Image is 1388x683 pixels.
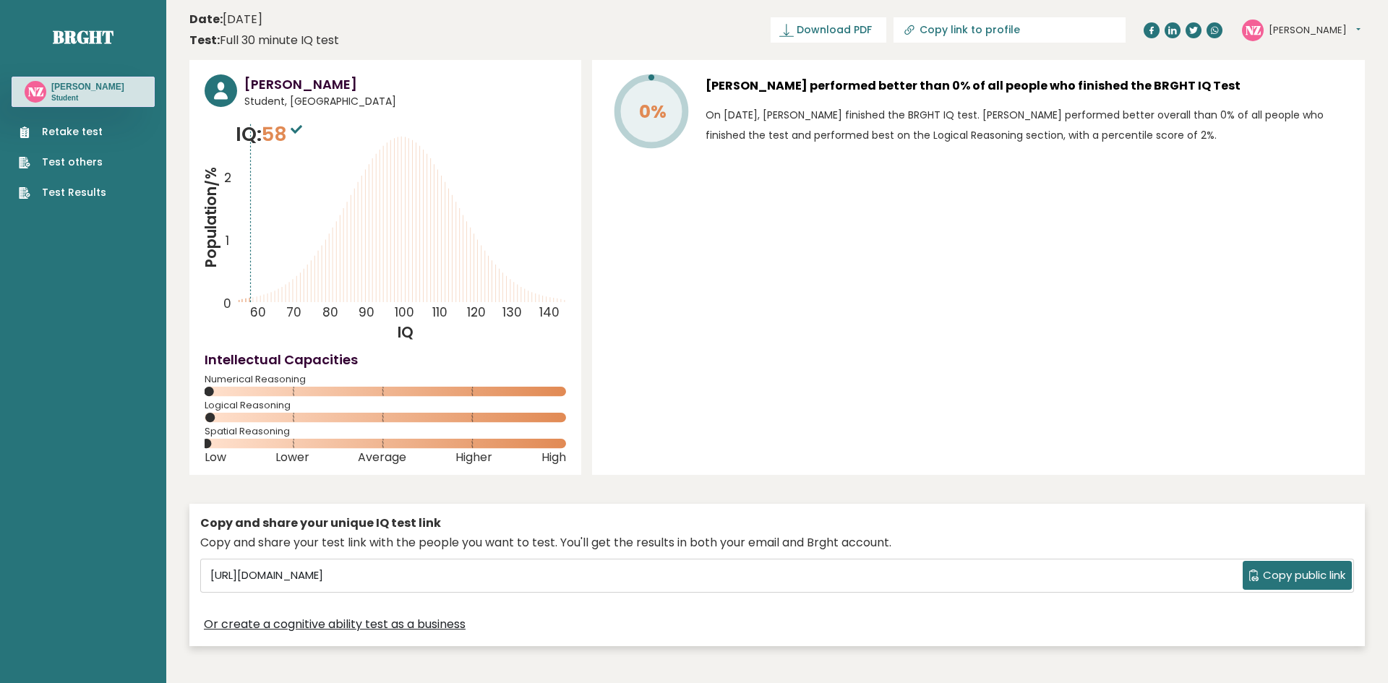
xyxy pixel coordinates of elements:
span: Copy public link [1263,567,1345,584]
text: NZ [1246,21,1261,38]
a: Or create a cognitive ability test as a business [204,616,466,633]
span: Spatial Reasoning [205,429,566,434]
span: Download PDF [797,22,872,38]
span: Student, [GEOGRAPHIC_DATA] [244,94,566,109]
span: 58 [262,121,306,147]
tspan: 60 [250,304,266,322]
a: Test Results [19,185,106,200]
p: Student [51,93,124,103]
text: NZ [28,83,43,100]
tspan: 0% [639,99,667,124]
tspan: 2 [224,169,231,186]
span: High [541,455,566,460]
div: Copy and share your test link with the people you want to test. You'll get the results in both yo... [200,534,1354,551]
p: On [DATE], [PERSON_NAME] finished the BRGHT IQ test. [PERSON_NAME] performed better overall than ... [706,105,1350,145]
span: Logical Reasoning [205,403,566,408]
tspan: 80 [323,304,339,322]
h4: Intellectual Capacities [205,350,566,369]
h3: [PERSON_NAME] [244,74,566,94]
h3: [PERSON_NAME] [51,81,124,93]
tspan: Population/% [200,167,221,268]
span: Average [358,455,406,460]
tspan: 110 [432,304,447,322]
span: Higher [455,455,492,460]
div: Copy and share your unique IQ test link [200,515,1354,532]
button: Copy public link [1243,561,1352,590]
a: Brght [53,25,113,48]
tspan: 130 [503,304,523,322]
tspan: 1 [226,232,229,249]
a: Download PDF [771,17,886,43]
a: Retake test [19,124,106,139]
tspan: 140 [540,304,560,322]
b: Date: [189,11,223,27]
tspan: 120 [468,304,487,322]
tspan: 90 [359,304,374,322]
span: Lower [275,455,309,460]
time: [DATE] [189,11,262,28]
button: [PERSON_NAME] [1269,23,1361,38]
div: Full 30 minute IQ test [189,32,339,49]
p: IQ: [236,120,306,149]
h3: [PERSON_NAME] performed better than 0% of all people who finished the BRGHT IQ Test [706,74,1350,98]
tspan: 70 [287,304,302,322]
a: Test others [19,155,106,170]
b: Test: [189,32,220,48]
tspan: 0 [223,296,231,313]
span: Numerical Reasoning [205,377,566,382]
span: Low [205,455,226,460]
tspan: 100 [395,304,414,322]
tspan: IQ [398,322,414,343]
